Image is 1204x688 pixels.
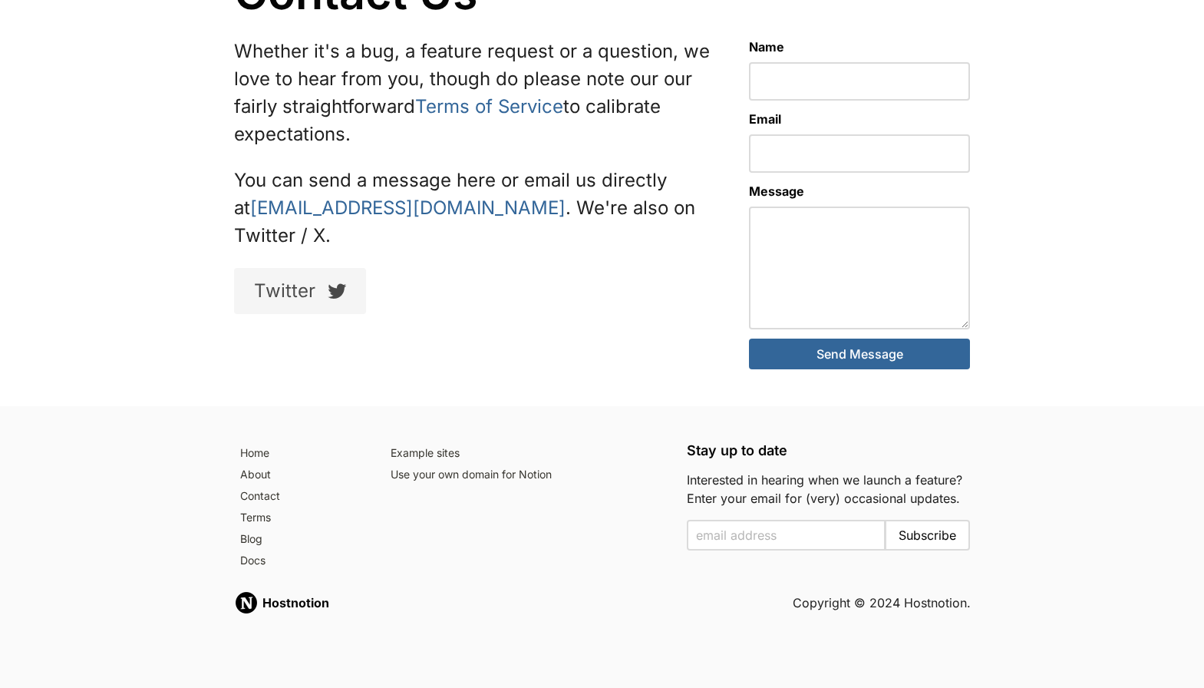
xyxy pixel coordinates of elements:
[234,38,713,148] p: Whether it's a bug, a feature request or a question, we love to hear from you, though do please n...
[234,486,367,508] a: Contact
[687,443,971,458] h5: Stay up to date
[234,443,367,465] a: Home
[687,471,971,508] p: Interested in hearing when we launch a feature? Enter your email for (very) occasional updates.
[234,465,367,486] a: About
[262,595,329,610] strong: Hostnotion
[687,520,886,551] input: Enter your email to subscribe to the email list and be notified when we launch
[234,551,367,572] a: Docs
[415,95,563,117] a: Terms of Service
[234,167,713,250] p: You can send a message here or email us directly at . We're also on Twitter / X.
[234,529,367,551] a: Blog
[749,110,970,128] label: Email
[885,520,970,551] button: Subscribe
[234,508,367,529] a: Terms
[749,182,970,200] label: Message
[793,594,971,612] h5: Copyright © 2024 Hostnotion.
[384,465,668,486] a: Use your own domain for Notion
[749,339,970,369] button: Send Message
[234,590,259,615] img: Hostnotion logo
[749,38,970,56] label: Name
[250,197,566,219] a: [EMAIL_ADDRESS][DOMAIN_NAME]
[384,443,668,465] a: Example sites
[234,268,366,314] a: Twitter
